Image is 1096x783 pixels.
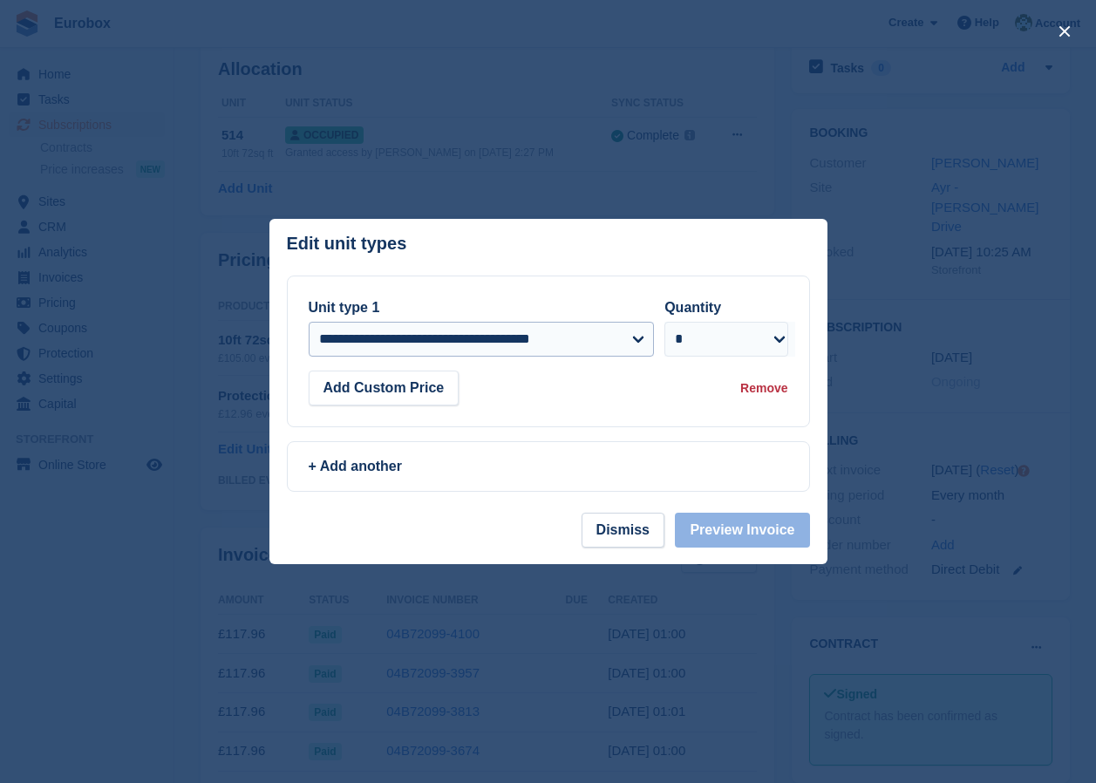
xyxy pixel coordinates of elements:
[287,234,407,254] p: Edit unit types
[1051,17,1079,45] button: close
[664,300,721,315] label: Quantity
[582,513,664,548] button: Dismiss
[287,441,810,492] a: + Add another
[309,300,380,315] label: Unit type 1
[740,379,787,398] div: Remove
[309,371,460,405] button: Add Custom Price
[675,513,809,548] button: Preview Invoice
[309,456,788,477] div: + Add another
